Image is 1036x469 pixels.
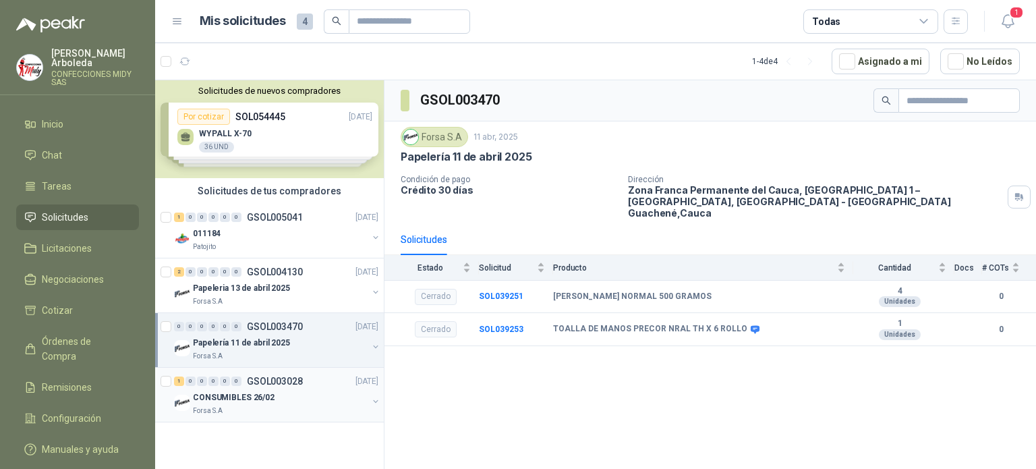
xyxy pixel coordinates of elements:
[16,16,85,32] img: Logo peakr
[879,296,921,307] div: Unidades
[247,213,303,222] p: GSOL005041
[16,236,139,261] a: Licitaciones
[553,324,747,335] b: TOALLA DE MANOS PRECOR NRAL TH X 6 ROLLO
[193,391,275,404] p: CONSUMIBLES 26/02
[853,255,954,280] th: Cantidad
[174,264,381,307] a: 2 0 0 0 0 0 GSOL004130[DATE] Company LogoPapeleria 13 de abril 2025Forsa S.A
[16,111,139,137] a: Inicio
[415,289,457,305] div: Cerrado
[247,322,303,331] p: GSOL003470
[42,210,88,225] span: Solicitudes
[553,263,834,273] span: Producto
[355,375,378,388] p: [DATE]
[401,150,531,164] p: Papelería 11 de abril 2025
[174,373,381,416] a: 1 0 0 0 0 0 GSOL003028[DATE] Company LogoCONSUMIBLES 26/02Forsa S.A
[879,329,921,340] div: Unidades
[42,272,104,287] span: Negociaciones
[155,80,384,178] div: Solicitudes de nuevos compradoresPor cotizarSOL054445[DATE] WYPALL X-7036 UNDPor cotizarSOL054487...
[982,323,1020,336] b: 0
[1009,6,1024,19] span: 1
[220,377,230,386] div: 0
[812,14,840,29] div: Todas
[628,184,1002,219] p: Zona Franca Permanente del Cauca, [GEOGRAPHIC_DATA] 1 – [GEOGRAPHIC_DATA], [GEOGRAPHIC_DATA] - [G...
[208,213,219,222] div: 0
[197,322,207,331] div: 0
[553,292,712,302] b: [PERSON_NAME] NORMAL 500 GRAMOS
[16,173,139,199] a: Tareas
[155,178,384,204] div: Solicitudes de tus compradores
[193,296,223,307] p: Forsa S.A
[16,142,139,168] a: Chat
[982,263,1009,273] span: # COTs
[193,242,216,252] p: Patojito
[231,377,241,386] div: 0
[51,49,139,67] p: [PERSON_NAME] Arboleda
[403,130,418,144] img: Company Logo
[479,325,523,334] a: SOL039253
[982,255,1036,280] th: # COTs
[208,322,219,331] div: 0
[220,213,230,222] div: 0
[42,241,92,256] span: Licitaciones
[982,290,1020,303] b: 0
[832,49,929,74] button: Asignado a mi
[553,255,853,280] th: Producto
[220,322,230,331] div: 0
[231,267,241,277] div: 0
[332,16,341,26] span: search
[479,292,523,301] a: SOL039251
[174,209,381,252] a: 1 0 0 0 0 0 GSOL005041[DATE] Company Logo011184Patojito
[193,282,290,295] p: Papeleria 13 de abril 2025
[355,211,378,224] p: [DATE]
[355,266,378,279] p: [DATE]
[174,285,190,302] img: Company Logo
[16,329,139,369] a: Órdenes de Compra
[628,175,1002,184] p: Dirección
[355,321,378,333] p: [DATE]
[415,321,457,337] div: Cerrado
[853,286,946,297] b: 4
[247,267,303,277] p: GSOL004130
[16,375,139,400] a: Remisiones
[231,213,241,222] div: 0
[174,319,381,362] a: 0 0 0 0 0 0 GSOL003470[DATE] Company LogoPapelería 11 de abril 2025Forsa S.A
[174,213,184,222] div: 1
[42,303,73,318] span: Cotizar
[297,13,313,30] span: 4
[420,90,502,111] h3: GSOL003470
[42,380,92,395] span: Remisiones
[220,267,230,277] div: 0
[185,377,196,386] div: 0
[16,298,139,323] a: Cotizar
[174,377,184,386] div: 1
[161,86,378,96] button: Solicitudes de nuevos compradores
[16,267,139,292] a: Negociaciones
[42,117,63,132] span: Inicio
[174,340,190,356] img: Company Logo
[208,267,219,277] div: 0
[174,395,190,411] img: Company Logo
[174,267,184,277] div: 2
[752,51,821,72] div: 1 - 4 de 4
[940,49,1020,74] button: No Leídos
[401,127,468,147] div: Forsa S.A
[185,322,196,331] div: 0
[193,406,223,416] p: Forsa S.A
[401,263,460,273] span: Estado
[51,70,139,86] p: CONFECCIONES MIDY SAS
[197,267,207,277] div: 0
[479,263,534,273] span: Solicitud
[16,437,139,462] a: Manuales y ayuda
[247,377,303,386] p: GSOL003028
[882,96,891,105] span: search
[193,227,221,240] p: 011184
[17,55,42,80] img: Company Logo
[193,351,223,362] p: Forsa S.A
[384,255,479,280] th: Estado
[401,175,617,184] p: Condición de pago
[479,255,553,280] th: Solicitud
[853,263,936,273] span: Cantidad
[231,322,241,331] div: 0
[42,148,62,163] span: Chat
